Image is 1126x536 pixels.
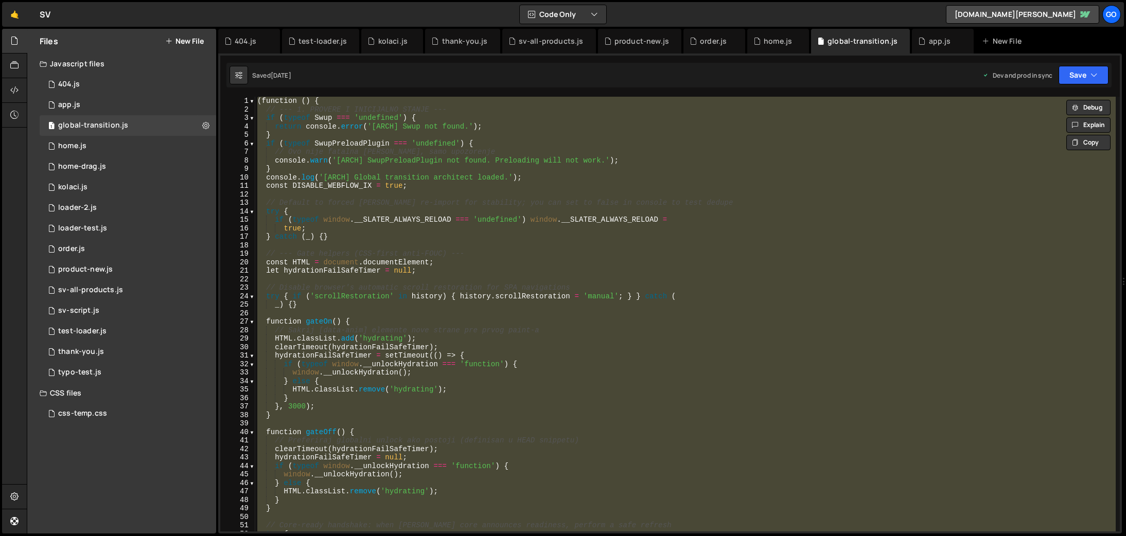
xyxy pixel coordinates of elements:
[58,162,106,171] div: home-drag.js
[700,36,727,46] div: order.js
[58,265,113,274] div: product-new.js
[40,35,58,47] h2: Files
[220,334,255,343] div: 29
[220,139,255,148] div: 6
[929,36,951,46] div: app.js
[220,131,255,139] div: 5
[220,292,255,301] div: 24
[378,36,408,46] div: kolaci.js
[220,487,255,496] div: 47
[27,383,216,403] div: CSS files
[1059,66,1109,84] button: Save
[220,216,255,224] div: 15
[982,36,1025,46] div: New File
[614,36,669,46] div: product-new.js
[220,258,255,267] div: 20
[220,419,255,428] div: 39
[220,453,255,462] div: 43
[271,71,291,80] div: [DATE]
[220,360,255,369] div: 32
[1066,135,1111,150] button: Copy
[220,402,255,411] div: 37
[220,377,255,386] div: 34
[40,218,216,239] div: 14248/42454.js
[220,326,255,335] div: 28
[40,74,216,95] div: 14248/46532.js
[40,95,216,115] div: 14248/38152.js
[40,156,216,177] div: 14248/40457.js
[220,266,255,275] div: 21
[40,259,216,280] div: 14248/39945.js
[220,445,255,454] div: 42
[220,300,255,309] div: 25
[58,183,87,192] div: kolaci.js
[220,233,255,241] div: 17
[220,504,255,513] div: 49
[220,428,255,437] div: 40
[40,342,216,362] div: 14248/42099.js
[58,327,107,336] div: test-loader.js
[220,343,255,352] div: 30
[58,244,85,254] div: order.js
[220,436,255,445] div: 41
[220,385,255,394] div: 35
[1066,100,1111,115] button: Debug
[220,114,255,122] div: 3
[40,239,216,259] div: 14248/41299.js
[220,470,255,479] div: 45
[220,224,255,233] div: 16
[220,309,255,318] div: 26
[40,362,216,383] div: 14248/43355.js
[48,122,55,131] span: 1
[40,280,216,300] div: 14248/36682.js
[220,97,255,105] div: 1
[220,182,255,190] div: 11
[58,224,107,233] div: loader-test.js
[58,368,101,377] div: typo-test.js
[165,37,204,45] button: New File
[220,496,255,505] div: 48
[220,105,255,114] div: 2
[235,36,256,46] div: 404.js
[27,53,216,74] div: Javascript files
[40,8,50,21] div: SV
[220,479,255,488] div: 46
[58,203,97,212] div: loader-2.js
[58,100,80,110] div: app.js
[252,71,291,80] div: Saved
[58,347,104,356] div: thank-you.js
[220,199,255,207] div: 13
[40,115,216,136] div: 14248/41685.js
[58,409,107,418] div: css-temp.css
[298,36,347,46] div: test-loader.js
[220,173,255,182] div: 10
[220,275,255,284] div: 22
[828,36,898,46] div: global-transition.js
[40,300,216,321] div: 14248/36561.js
[220,148,255,156] div: 7
[220,462,255,471] div: 44
[520,5,606,24] button: Code Only
[946,5,1099,24] a: [DOMAIN_NAME][PERSON_NAME]
[220,521,255,530] div: 51
[2,2,27,27] a: 🤙
[1066,117,1111,133] button: Explain
[58,121,128,130] div: global-transition.js
[58,306,99,315] div: sv-script.js
[220,368,255,377] div: 33
[1102,5,1121,24] a: go
[220,513,255,522] div: 50
[519,36,584,46] div: sv-all-products.js
[40,198,216,218] div: 14248/42526.js
[220,165,255,173] div: 9
[58,285,123,295] div: sv-all-products.js
[764,36,792,46] div: home.js
[220,190,255,199] div: 12
[220,156,255,165] div: 8
[442,36,488,46] div: thank-you.js
[220,283,255,292] div: 23
[40,403,216,424] div: 14248/38037.css
[220,241,255,250] div: 18
[220,249,255,258] div: 19
[40,136,216,156] div: 14248/38890.js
